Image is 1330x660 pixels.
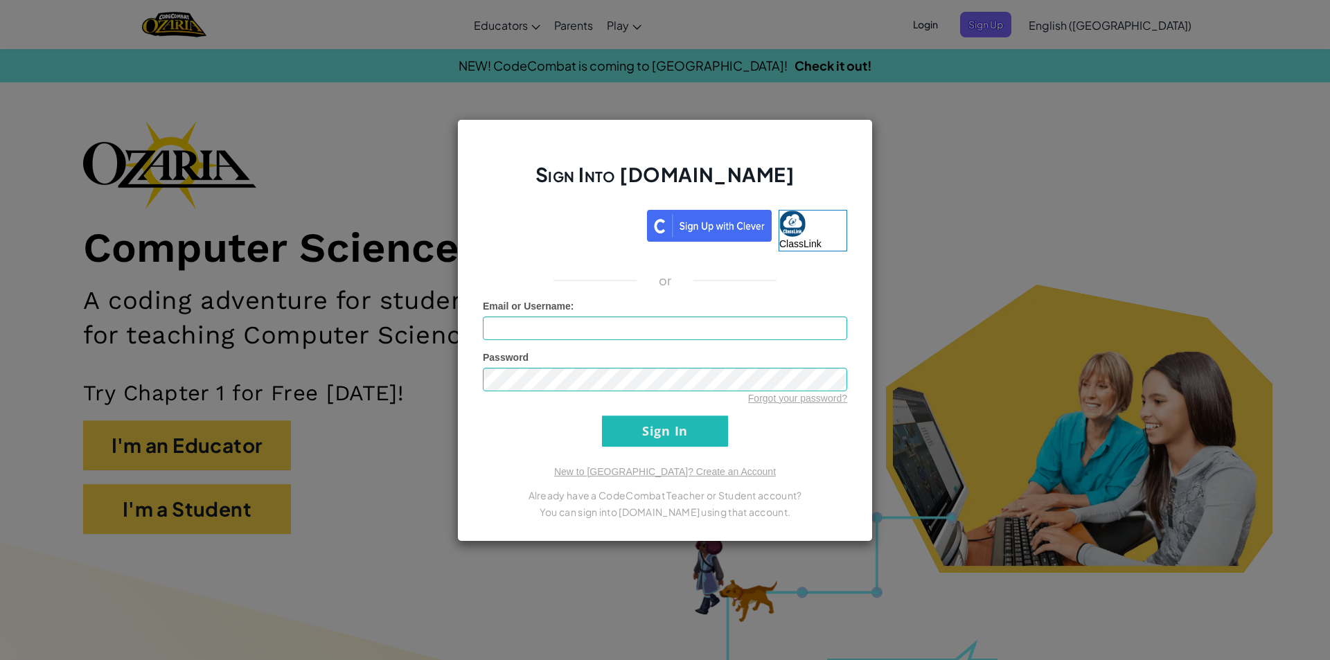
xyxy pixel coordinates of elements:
[483,299,574,313] label: :
[554,466,776,477] a: New to [GEOGRAPHIC_DATA]? Create an Account
[748,393,847,404] a: Forgot your password?
[483,503,847,520] p: You can sign into [DOMAIN_NAME] using that account.
[779,211,806,237] img: classlink-logo-small.png
[647,210,772,242] img: clever_sso_button@2x.png
[483,161,847,202] h2: Sign Into [DOMAIN_NAME]
[483,301,571,312] span: Email or Username
[602,416,728,447] input: Sign In
[476,208,647,239] iframe: Sign in with Google Button
[483,352,529,363] span: Password
[659,272,672,289] p: or
[483,487,847,503] p: Already have a CodeCombat Teacher or Student account?
[779,238,822,249] span: ClassLink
